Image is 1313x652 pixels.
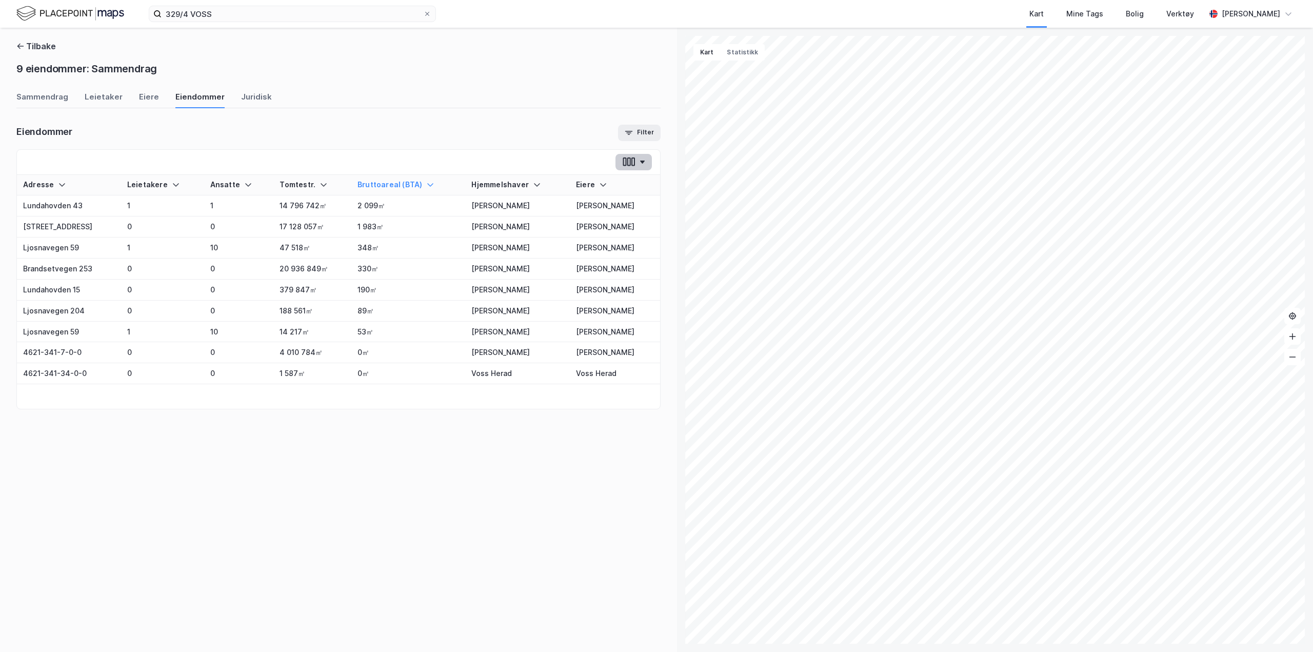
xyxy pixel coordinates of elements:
td: 330㎡ [351,259,465,280]
td: 17 128 057㎡ [273,216,351,238]
td: [PERSON_NAME] [465,342,570,363]
div: Bruttoareal (BTA) [357,180,459,190]
td: 0 [204,216,274,238]
td: Ljosnavegen 204 [17,301,121,322]
td: [PERSON_NAME] [570,238,660,259]
td: [PERSON_NAME] [465,280,570,301]
td: 0 [121,342,204,363]
td: [PERSON_NAME] [570,342,660,363]
div: Sammendrag [16,91,68,108]
td: 0 [204,280,274,301]
td: 0 [204,259,274,280]
div: Leietakere [127,180,198,190]
td: 0 [204,301,274,322]
div: Mine Tags [1066,8,1103,20]
div: Leietaker [85,91,123,108]
div: Eiere [139,91,159,108]
td: 10 [204,322,274,343]
td: 188 561㎡ [273,301,351,322]
div: Tomtestr. [280,180,345,190]
div: Hjemmelshaver [471,180,564,190]
td: 1 [204,195,274,216]
td: 20 936 849㎡ [273,259,351,280]
td: Lundahovden 43 [17,195,121,216]
div: Eiendommer [16,126,72,138]
div: Eiendommer [175,91,225,108]
td: 0 [204,363,274,384]
td: [PERSON_NAME] [465,301,570,322]
td: [PERSON_NAME] [465,195,570,216]
div: Verktøy [1166,8,1194,20]
td: 10 [204,238,274,259]
div: Juridisk [241,91,272,108]
td: 0 [121,363,204,384]
td: 348㎡ [351,238,465,259]
td: 14 217㎡ [273,322,351,343]
img: logo.f888ab2527a4732fd821a326f86c7f29.svg [16,5,124,23]
button: Tilbake [16,40,56,52]
td: 4621-341-34-0-0 [17,363,121,384]
td: 2 099㎡ [351,195,465,216]
td: 0 [204,342,274,363]
td: Voss Herad [465,363,570,384]
td: Ljosnavegen 59 [17,322,121,343]
td: [PERSON_NAME] [465,216,570,238]
td: [PERSON_NAME] [570,216,660,238]
button: Statistikk [720,44,765,61]
input: Søk på adresse, matrikkel, gårdeiere, leietakere eller personer [162,6,423,22]
td: 4 010 784㎡ [273,342,351,363]
div: Bolig [1126,8,1144,20]
td: 53㎡ [351,322,465,343]
div: Eiere [576,180,654,190]
td: Lundahovden 15 [17,280,121,301]
div: 9 eiendommer: Sammendrag [16,61,157,77]
div: Ansatte [210,180,268,190]
td: [PERSON_NAME] [570,280,660,301]
td: [PERSON_NAME] [465,259,570,280]
td: 89㎡ [351,301,465,322]
td: 0 [121,216,204,238]
td: [PERSON_NAME] [570,301,660,322]
td: 379 847㎡ [273,280,351,301]
td: 4621-341-7-0-0 [17,342,121,363]
td: 0 [121,259,204,280]
td: [STREET_ADDRESS] [17,216,121,238]
iframe: Chat Widget [1262,603,1313,652]
td: 14 796 742㎡ [273,195,351,216]
td: [PERSON_NAME] [570,195,660,216]
td: 0 [121,280,204,301]
td: 1 [121,238,204,259]
td: [PERSON_NAME] [570,322,660,343]
button: Kart [693,44,720,61]
td: 1 587㎡ [273,363,351,384]
td: 190㎡ [351,280,465,301]
div: Kontrollprogram for chat [1262,603,1313,652]
td: Brandsetvegen 253 [17,259,121,280]
td: 1 983㎡ [351,216,465,238]
td: 0㎡ [351,363,465,384]
td: Ljosnavegen 59 [17,238,121,259]
button: Filter [618,125,661,141]
td: Voss Herad [570,363,660,384]
div: [PERSON_NAME] [1222,8,1280,20]
td: [PERSON_NAME] [465,238,570,259]
td: 1 [121,322,204,343]
td: 47 518㎡ [273,238,351,259]
div: Adresse [23,180,115,190]
td: 1 [121,195,204,216]
td: 0㎡ [351,342,465,363]
td: 0 [121,301,204,322]
td: [PERSON_NAME] [465,322,570,343]
td: [PERSON_NAME] [570,259,660,280]
div: Kart [1029,8,1044,20]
